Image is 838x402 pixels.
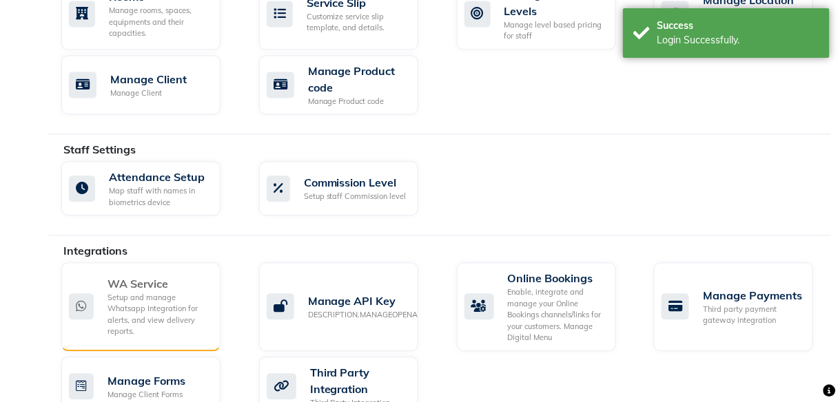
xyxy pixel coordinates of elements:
div: Attendance Setup [109,169,209,185]
div: Success [657,19,819,33]
div: Manage Client Forms [108,389,185,401]
div: Online Bookings [508,270,605,286]
div: Manage Client [110,87,187,99]
div: Setup staff Commission level [304,191,407,202]
div: Manage Product code [308,96,407,107]
div: Map staff with names in biometrics device [109,185,209,208]
div: Commission Level [304,174,407,191]
div: Manage Payments [703,287,802,304]
div: Enable, integrate and manage your Online Bookings channels/links for your customers. Manage Digit... [508,286,605,343]
div: Third Party Integration [310,364,407,397]
a: Manage PaymentsThird party payment gateway integration [654,262,831,351]
a: Manage API KeyDESCRIPTION.MANAGEOPENAPI [259,262,436,351]
div: Manage Forms [108,372,185,389]
a: Manage Product codeManage Product code [259,55,436,115]
div: Manage API Key [308,293,425,309]
div: DESCRIPTION.MANAGEOPENAPI [308,309,425,321]
a: Attendance SetupMap staff with names in biometrics device [61,161,238,215]
div: Login Successfully. [657,33,819,47]
div: Manage Client [110,71,187,87]
a: Commission LevelSetup staff Commission level [259,161,436,215]
div: Manage level based pricing for staff [504,19,605,42]
a: Online BookingsEnable, integrate and manage your Online Bookings channels/links for your customer... [457,262,634,351]
div: Customize service slip template, and details. [307,11,407,34]
div: WA Service [108,275,209,292]
div: Manage Product code [308,63,407,96]
div: Manage rooms, spaces, equipments and their capacities. [109,5,209,39]
a: Manage ClientManage Client [61,55,238,115]
div: Third party payment gateway integration [703,304,802,326]
a: WA ServiceSetup and manage Whatsapp Integration for alerts, and view delivery reports. [61,262,238,351]
div: Setup and manage Whatsapp Integration for alerts, and view delivery reports. [108,292,209,337]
